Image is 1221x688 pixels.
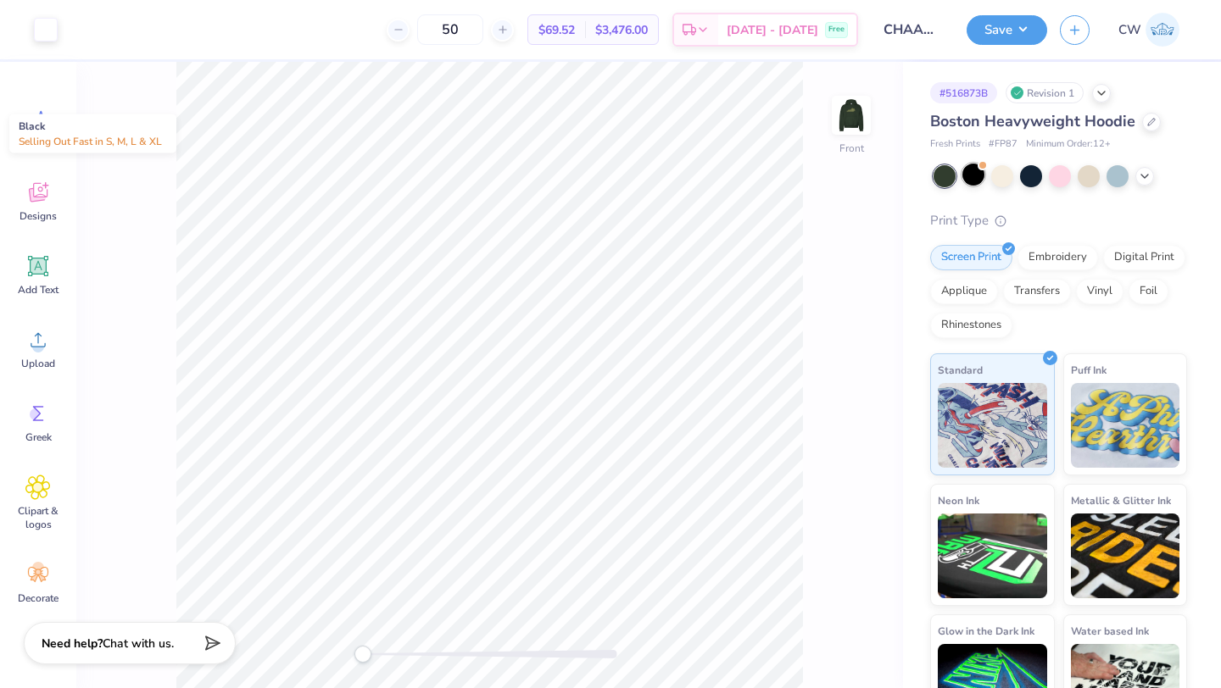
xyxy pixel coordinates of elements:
div: # 516873B [930,82,997,103]
span: Greek [25,430,52,444]
input: Untitled Design [871,13,954,47]
div: Accessibility label [354,646,371,663]
div: Rhinestones [930,313,1012,338]
span: # FP87 [989,137,1017,152]
span: Chat with us. [103,635,174,652]
a: CW [1111,13,1187,47]
span: Neon Ink [938,491,979,509]
strong: Need help? [42,635,103,652]
span: Metallic & Glitter Ink [1071,491,1171,509]
button: Save [967,15,1047,45]
div: Revision 1 [1006,82,1084,103]
span: Boston Heavyweight Hoodie [930,111,1135,131]
div: Digital Print [1103,245,1185,270]
span: Clipart & logos [10,504,66,531]
img: Puff Ink [1071,383,1180,468]
span: $69.52 [538,21,575,39]
span: Puff Ink [1071,361,1107,379]
div: Print Type [930,211,1187,230]
div: Embroidery [1017,245,1098,270]
div: Foil [1129,279,1168,304]
span: Decorate [18,591,59,605]
img: Cameron Wiley [1146,13,1179,47]
span: [DATE] - [DATE] [727,21,818,39]
div: Front [839,141,864,156]
span: Water based Ink [1071,622,1149,640]
span: $3,476.00 [595,21,648,39]
span: Add Text [18,283,59,297]
span: Upload [21,357,55,370]
span: Designs [20,209,57,223]
div: Applique [930,279,998,304]
span: Free [828,24,845,36]
span: Selling Out Fast in S, M, L & XL [19,135,162,148]
input: – – [417,14,483,45]
span: Glow in the Dark Ink [938,622,1034,640]
span: Standard [938,361,983,379]
div: Black [9,114,176,153]
img: Metallic & Glitter Ink [1071,513,1180,598]
span: Minimum Order: 12 + [1026,137,1111,152]
span: Fresh Prints [930,137,980,152]
img: Neon Ink [938,513,1047,598]
div: Transfers [1003,279,1071,304]
div: Vinyl [1076,279,1123,304]
div: Screen Print [930,245,1012,270]
img: Standard [938,383,1047,468]
span: CW [1118,20,1141,40]
img: Front [834,98,868,132]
